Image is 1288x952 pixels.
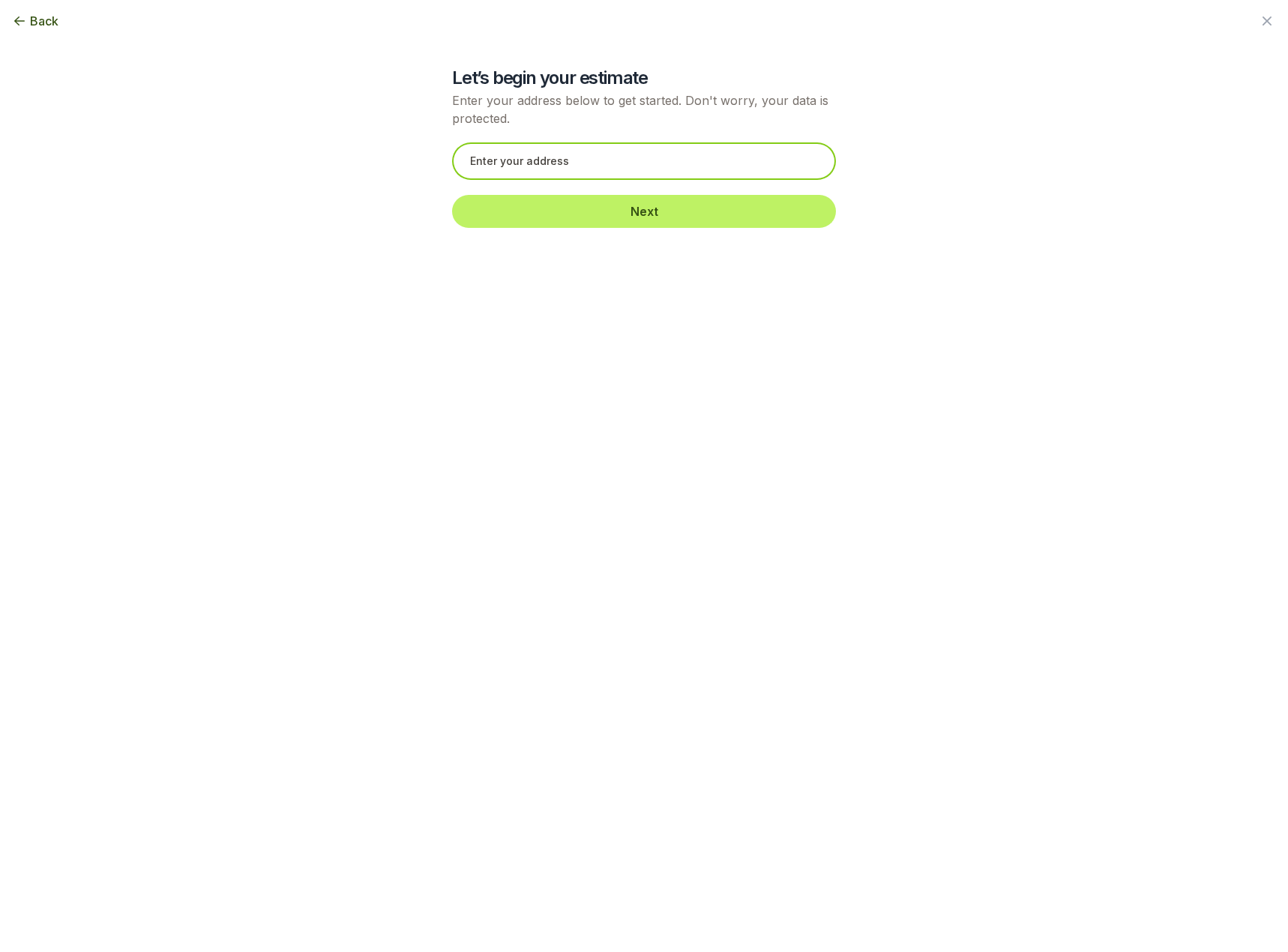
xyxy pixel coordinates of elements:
p: Enter your address below to get started. Don't worry, your data is protected. [452,91,836,127]
input: Enter your address [452,142,836,180]
button: Back [12,12,58,30]
button: Next [452,195,836,228]
span: Back [30,12,58,30]
h2: Let’s begin your estimate [452,66,836,90]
